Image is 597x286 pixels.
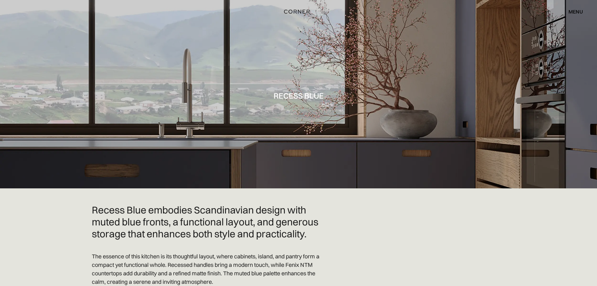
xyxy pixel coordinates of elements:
h2: Recess Blue embodies Scandinavian design with muted blue fronts, a functional layout, and generou... [92,204,330,240]
a: home [277,8,320,16]
h1: Recess Blue [274,91,324,100]
div: menu [562,6,583,17]
p: The essence of this kitchen is its thoughtful layout, where cabinets, island, and pantry form a c... [92,252,330,286]
div: menu [568,9,583,14]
